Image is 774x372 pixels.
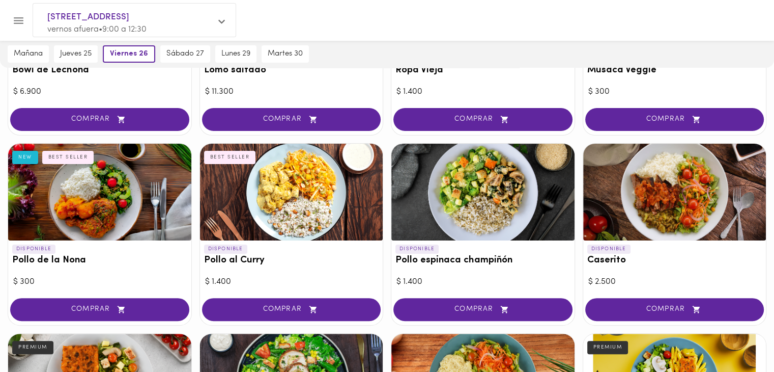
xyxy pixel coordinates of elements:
[262,45,309,63] button: martes 30
[54,45,98,63] button: jueves 25
[13,276,186,288] div: $ 300
[583,144,766,241] div: Caserito
[8,144,191,241] div: Pollo de la Nona
[205,86,378,98] div: $ 11.300
[268,49,303,59] span: martes 30
[204,245,247,254] p: DISPONIBLE
[598,115,752,124] span: COMPRAR
[12,255,187,266] h3: Pollo de la Nona
[395,65,570,76] h3: Ropa Vieja
[12,151,38,164] div: NEW
[47,25,147,34] span: vernos afuera • 9:00 a 12:30
[715,313,764,362] iframe: Messagebird Livechat Widget
[103,45,155,63] button: viernes 26
[585,108,764,131] button: COMPRAR
[587,341,628,354] div: PREMIUM
[23,115,177,124] span: COMPRAR
[396,86,569,98] div: $ 1.400
[588,276,761,288] div: $ 2.500
[8,45,49,63] button: mañana
[205,276,378,288] div: $ 1.400
[395,255,570,266] h3: Pollo espinaca champiñón
[221,49,250,59] span: lunes 29
[13,86,186,98] div: $ 6.900
[204,151,256,164] div: BEST SELLER
[12,245,55,254] p: DISPONIBLE
[215,115,368,124] span: COMPRAR
[47,11,211,24] span: [STREET_ADDRESS]
[598,305,752,314] span: COMPRAR
[14,49,43,59] span: mañana
[202,298,381,321] button: COMPRAR
[393,108,572,131] button: COMPRAR
[587,255,762,266] h3: Caserito
[396,276,569,288] div: $ 1.400
[6,8,31,33] button: Menu
[587,245,630,254] p: DISPONIBLE
[204,255,379,266] h3: Pollo al Curry
[588,86,761,98] div: $ 300
[395,245,439,254] p: DISPONIBLE
[406,115,560,124] span: COMPRAR
[215,305,368,314] span: COMPRAR
[12,341,53,354] div: PREMIUM
[10,108,189,131] button: COMPRAR
[585,298,764,321] button: COMPRAR
[587,65,762,76] h3: Musaca Veggie
[23,305,177,314] span: COMPRAR
[160,45,210,63] button: sábado 27
[10,298,189,321] button: COMPRAR
[406,305,560,314] span: COMPRAR
[110,49,148,59] span: viernes 26
[204,65,379,76] h3: Lomo saltado
[202,108,381,131] button: COMPRAR
[391,144,575,241] div: Pollo espinaca champiñón
[393,298,572,321] button: COMPRAR
[60,49,92,59] span: jueves 25
[12,65,187,76] h3: Bowl de Lechona
[200,144,383,241] div: Pollo al Curry
[215,45,256,63] button: lunes 29
[42,151,94,164] div: BEST SELLER
[166,49,204,59] span: sábado 27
